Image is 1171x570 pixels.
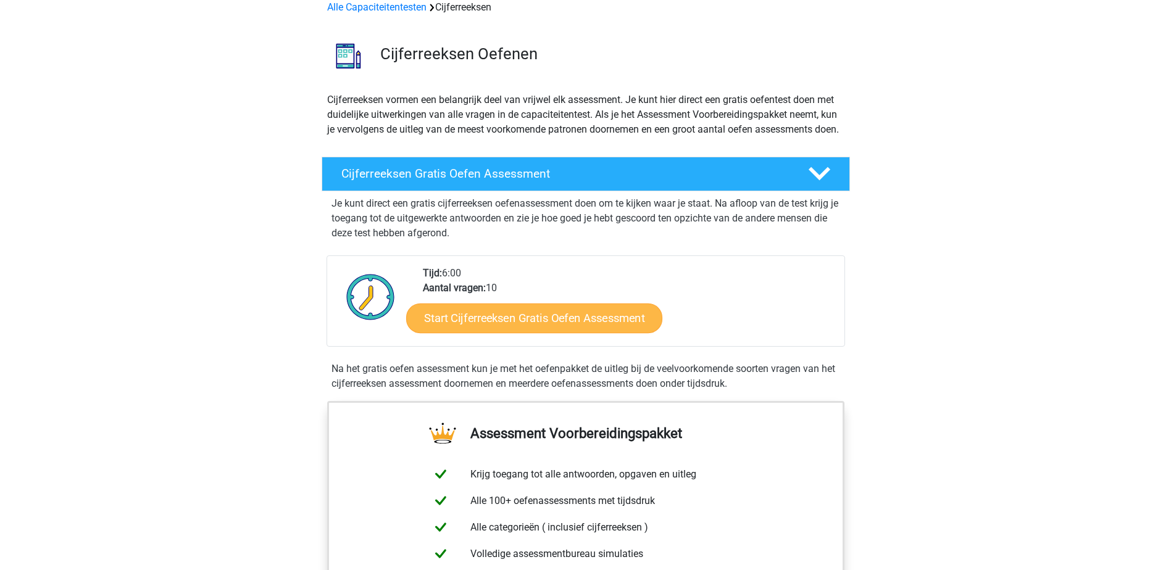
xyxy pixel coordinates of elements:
[317,157,855,191] a: Cijferreeksen Gratis Oefen Assessment
[406,303,662,332] a: Start Cijferreeksen Gratis Oefen Assessment
[327,1,427,13] a: Alle Capaciteitentesten
[327,361,845,391] div: Na het gratis oefen assessment kun je met het oefenpakket de uitleg bij de veelvoorkomende soorte...
[340,266,402,328] img: Klok
[380,44,840,64] h3: Cijferreeksen Oefenen
[423,267,442,279] b: Tijd:
[327,93,844,137] p: Cijferreeksen vormen een belangrijk deel van vrijwel elk assessment. Je kunt hier direct een grat...
[322,30,375,82] img: cijferreeksen
[414,266,844,346] div: 6:00 10
[423,282,486,294] b: Aantal vragen:
[341,167,788,181] h4: Cijferreeksen Gratis Oefen Assessment
[331,196,840,241] p: Je kunt direct een gratis cijferreeksen oefenassessment doen om te kijken waar je staat. Na afloo...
